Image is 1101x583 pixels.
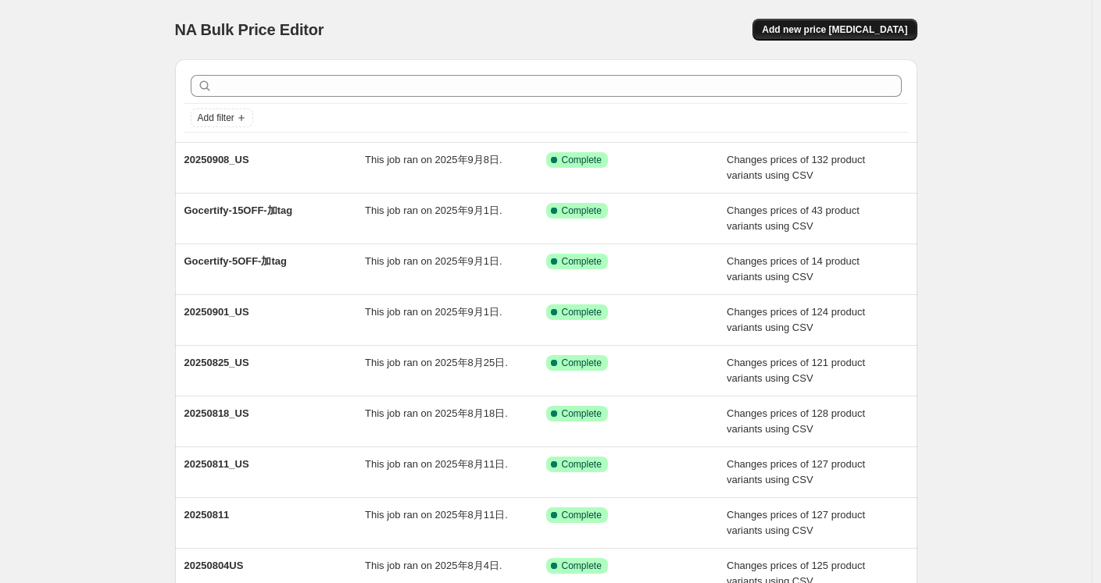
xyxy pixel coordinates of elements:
[198,112,234,124] span: Add filter
[562,509,602,521] span: Complete
[184,255,287,267] span: Gocertify-5OFF-加tag
[365,458,508,470] span: This job ran on 2025年8月11日.
[184,204,293,216] span: Gocertify-15OFF-加tag
[562,154,602,166] span: Complete
[727,204,860,232] span: Changes prices of 43 product variants using CSV
[184,306,249,318] span: 20250901_US
[365,154,502,165] span: This job ran on 2025年9月8日.
[191,108,253,127] button: Add filter
[184,509,230,521] span: 20250811
[365,560,502,571] span: This job ran on 2025年8月4日.
[562,255,602,268] span: Complete
[175,21,324,38] span: NA Bulk Price Editor
[727,458,865,485] span: Changes prices of 127 product variants using CSV
[365,204,502,216] span: This job ran on 2025年9月1日.
[184,357,249,368] span: 20250825_US
[727,407,865,435] span: Changes prices of 128 product variants using CSV
[562,357,602,369] span: Complete
[727,306,865,333] span: Changes prices of 124 product variants using CSV
[562,204,602,217] span: Complete
[727,509,865,536] span: Changes prices of 127 product variants using CSV
[184,154,249,165] span: 20250908_US
[562,306,602,318] span: Complete
[727,357,865,384] span: Changes prices of 121 product variants using CSV
[365,357,508,368] span: This job ran on 2025年8月25日.
[365,255,502,267] span: This job ran on 2025年9月1日.
[184,407,249,419] span: 20250818_US
[762,23,907,36] span: Add new price [MEDICAL_DATA]
[752,19,917,41] button: Add new price [MEDICAL_DATA]
[727,255,860,283] span: Changes prices of 14 product variants using CSV
[365,407,508,419] span: This job ran on 2025年8月18日.
[562,458,602,471] span: Complete
[184,458,249,470] span: 20250811_US
[562,407,602,420] span: Complete
[562,560,602,572] span: Complete
[184,560,244,571] span: 20250804US
[365,306,502,318] span: This job ran on 2025年9月1日.
[727,154,865,181] span: Changes prices of 132 product variants using CSV
[365,509,508,521] span: This job ran on 2025年8月11日.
